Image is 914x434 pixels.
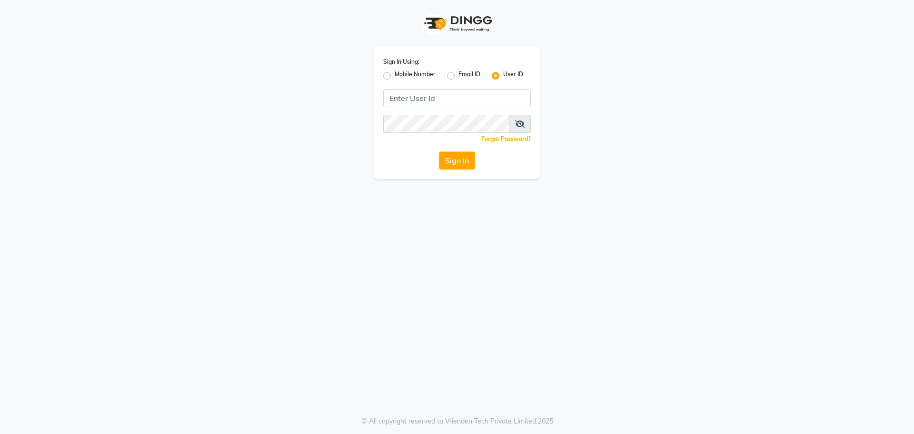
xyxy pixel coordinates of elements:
img: logo1.svg [419,10,495,38]
input: Username [383,115,509,133]
label: Email ID [458,70,480,81]
label: Sign In Using: [383,58,419,66]
button: Sign In [439,151,475,170]
a: Forgot Password? [481,135,531,142]
input: Username [383,89,531,107]
label: Mobile Number [395,70,436,81]
label: User ID [503,70,523,81]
